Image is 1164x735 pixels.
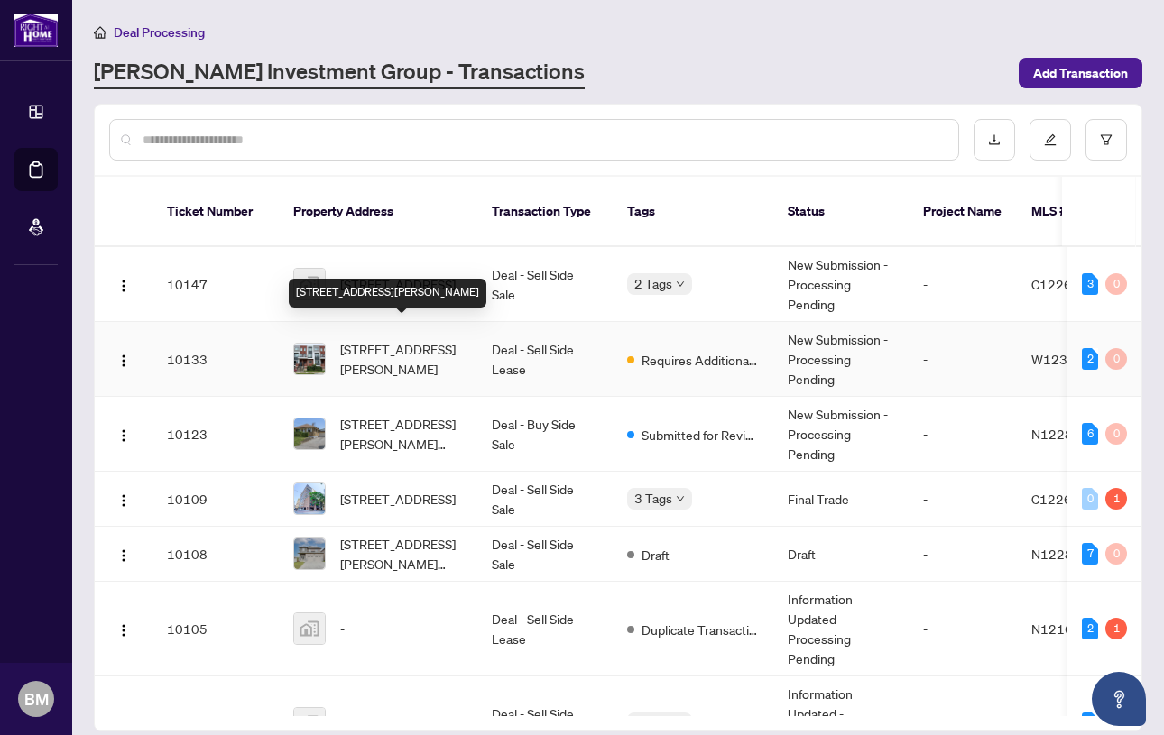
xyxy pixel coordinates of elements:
td: - [909,397,1017,472]
div: 1 [1105,618,1127,639]
span: Duplicate Transaction [642,620,759,639]
span: [STREET_ADDRESS][PERSON_NAME][PERSON_NAME] [340,534,463,574]
td: New Submission - Processing Pending [773,397,909,472]
img: thumbnail-img [294,418,325,449]
span: - [340,619,345,639]
td: Deal - Sell Side Sale [477,472,613,527]
td: - [909,527,1017,582]
span: N12164468 [1031,715,1105,731]
td: 10123 [152,397,279,472]
div: 7 [1082,543,1098,565]
span: Requires Additional Docs [642,350,759,370]
td: Deal - Sell Side Sale [477,527,613,582]
div: 1 [1105,488,1127,510]
span: N12283990 [1031,426,1105,442]
img: Logo [116,279,131,293]
span: download [988,133,1001,146]
td: 10109 [152,472,279,527]
img: logo [14,14,58,47]
img: thumbnail-img [294,483,325,514]
img: Logo [116,428,131,443]
td: - [909,582,1017,676]
div: 3 [1082,273,1098,295]
span: N12164468 [1031,620,1105,637]
img: Logo [116,354,131,368]
span: [STREET_ADDRESS] [340,274,456,294]
td: Deal - Sell Side Lease [477,322,613,397]
button: Add Transaction [1019,58,1142,88]
img: thumbnail-img [294,613,325,644]
span: C12266292 [1031,491,1104,507]
td: - [909,322,1017,397]
th: Project Name [909,177,1017,247]
th: Tags [613,177,773,247]
th: MLS # [1017,177,1125,247]
span: home [94,26,106,39]
span: 2 Tags [634,712,672,733]
td: 10133 [152,322,279,397]
span: edit [1044,133,1057,146]
img: thumbnail-img [294,344,325,374]
th: Ticket Number [152,177,279,247]
div: 0 [1105,273,1127,295]
button: Logo [109,345,138,373]
img: Logo [116,493,131,508]
td: - [909,472,1017,527]
td: New Submission - Processing Pending [773,247,909,322]
span: [STREET_ADDRESS][PERSON_NAME][PERSON_NAME] [340,414,463,454]
div: 0 [1082,488,1098,510]
td: Deal - Sell Side Lease [477,582,613,676]
th: Status [773,177,909,247]
button: Logo [109,484,138,513]
a: [PERSON_NAME] Investment Group - Transactions [94,57,585,89]
td: 10108 [152,527,279,582]
div: 6 [1082,423,1098,445]
td: Final Trade [773,472,909,527]
span: 3 Tags [634,488,672,509]
button: Logo [109,270,138,299]
div: 2 [1082,348,1098,370]
button: download [974,119,1015,161]
button: Logo [109,614,138,643]
span: down [676,494,685,503]
th: Transaction Type [477,177,613,247]
span: [STREET_ADDRESS][PERSON_NAME] [340,339,463,379]
span: BM [24,686,49,712]
td: 10105 [152,582,279,676]
span: Draft [642,545,670,565]
div: 2 [1082,618,1098,639]
button: Logo [109,539,138,568]
td: - [909,247,1017,322]
span: [STREET_ADDRESS] [340,489,456,509]
span: filter [1100,133,1113,146]
img: thumbnail-img [294,538,325,569]
button: Logo [109,419,138,448]
td: Draft [773,527,909,582]
button: edit [1030,119,1071,161]
span: W12321822 [1031,351,1108,367]
td: Deal - Buy Side Sale [477,397,613,472]
button: filter [1085,119,1127,161]
div: [STREET_ADDRESS][PERSON_NAME] [289,279,486,308]
div: 0 [1105,543,1127,565]
button: Open asap [1092,672,1146,726]
img: Logo [116,623,131,638]
td: New Submission - Processing Pending [773,322,909,397]
span: [STREET_ADDRESS] [340,713,456,733]
td: Information Updated - Processing Pending [773,582,909,676]
span: Submitted for Review [642,425,759,445]
img: Logo [116,548,131,563]
div: 5 [1082,712,1098,734]
img: thumbnail-img [294,269,325,299]
th: Property Address [279,177,477,247]
span: C12266292 [1031,276,1104,292]
td: 10147 [152,247,279,322]
span: Deal Processing [114,24,205,41]
span: Add Transaction [1033,59,1128,87]
span: 2 Tags [634,273,672,294]
div: 0 [1105,423,1127,445]
span: down [676,280,685,289]
td: Deal - Sell Side Sale [477,247,613,322]
span: N12285992 [1031,546,1105,562]
div: 0 [1105,348,1127,370]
